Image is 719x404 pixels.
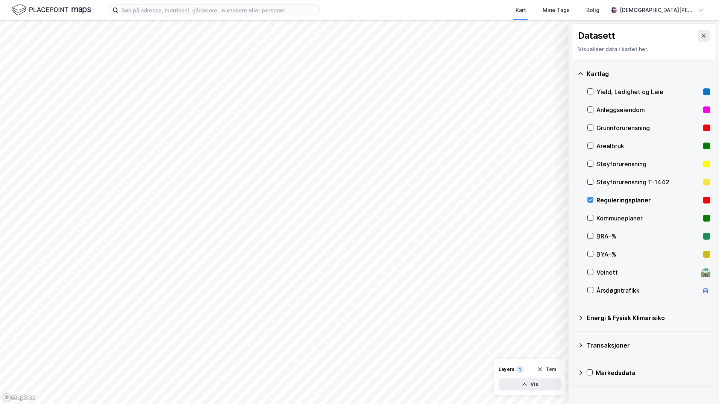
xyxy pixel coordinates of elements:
input: Søk på adresse, matrikkel, gårdeiere, leietakere eller personer [118,5,319,16]
div: Transaksjoner [587,341,710,350]
div: Visualiser data i kartet her. [578,45,710,54]
div: Kartlag [587,69,710,78]
div: 1 [516,366,523,373]
div: Layers [499,366,514,372]
div: Støyforurensning [596,159,700,169]
div: Grunnforurensning [596,123,700,132]
button: Vis [499,378,561,390]
a: Mapbox homepage [2,393,35,402]
div: Veinett [596,268,698,277]
div: Datasett [578,30,615,42]
div: BRA–% [596,232,700,241]
div: Anleggseiendom [596,105,700,114]
div: Bolig [586,6,599,15]
div: Reguleringsplaner [596,196,700,205]
div: Mine Tags [543,6,570,15]
div: Årsdøgntrafikk [596,286,698,295]
div: Arealbruk [596,141,700,150]
div: Støyforurensning T-1442 [596,178,700,187]
div: [DEMOGRAPHIC_DATA][PERSON_NAME] [620,6,695,15]
div: Kart [516,6,526,15]
img: logo.f888ab2527a4732fd821a326f86c7f29.svg [12,3,91,17]
div: 🛣️ [701,267,711,277]
div: Kommuneplaner [596,214,700,223]
div: Yield, Ledighet og Leie [596,87,700,96]
div: BYA–% [596,250,700,259]
button: Tøm [532,363,561,375]
div: Markedsdata [596,368,710,377]
iframe: Chat Widget [681,368,719,404]
div: Energi & Fysisk Klimarisiko [587,313,710,322]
